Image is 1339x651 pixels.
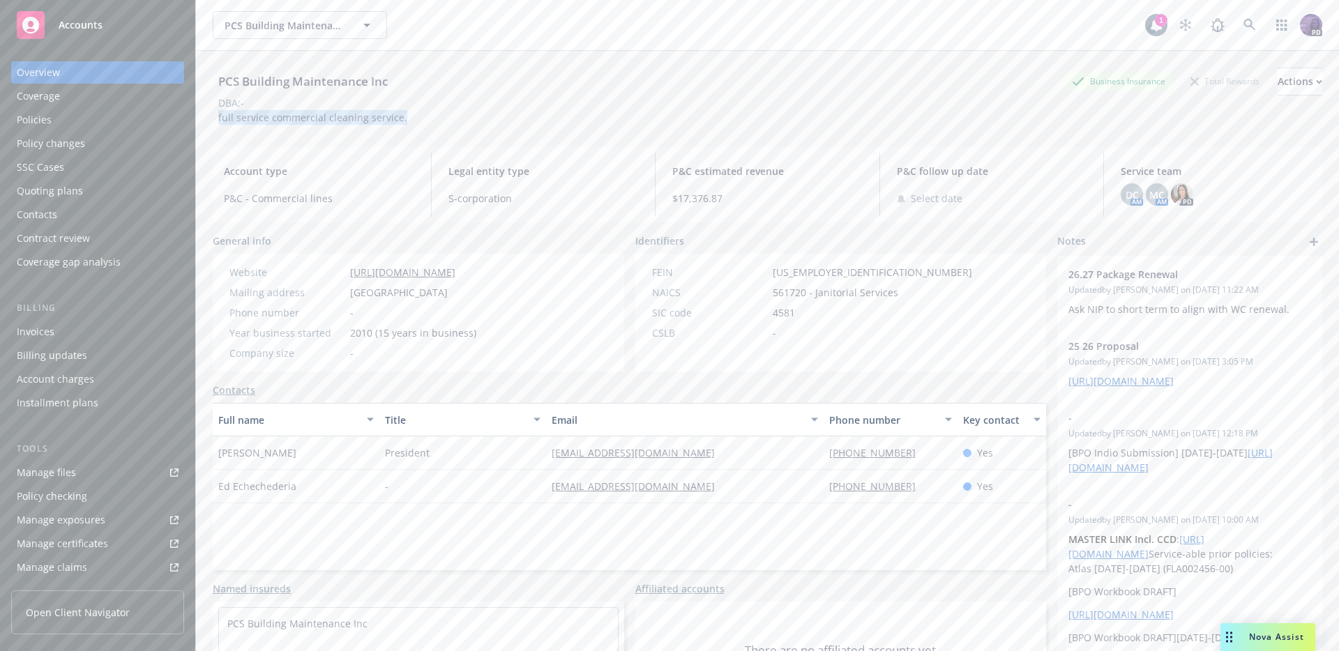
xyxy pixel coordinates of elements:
[11,344,184,367] a: Billing updates
[1155,14,1167,26] div: 1
[652,305,767,320] div: SIC code
[552,480,726,493] a: [EMAIL_ADDRESS][DOMAIN_NAME]
[11,368,184,390] a: Account charges
[552,446,726,459] a: [EMAIL_ADDRESS][DOMAIN_NAME]
[213,581,291,596] a: Named insureds
[1068,630,1311,645] p: [BPO Workbook DRAFT][DATE]-[DATE]
[824,403,957,436] button: Phone number
[229,285,345,300] div: Mailing address
[350,305,354,320] span: -
[1220,623,1238,651] div: Drag to move
[1068,427,1311,440] span: Updated by [PERSON_NAME] on [DATE] 12:18 PM
[1249,631,1304,643] span: Nova Assist
[1204,11,1232,39] a: Report a Bug
[11,227,184,250] a: Contract review
[448,164,639,178] span: Legal entity type
[350,266,455,279] a: [URL][DOMAIN_NAME]
[773,285,898,300] span: 561720 - Janitorial Services
[11,509,184,531] a: Manage exposures
[17,251,121,273] div: Coverage gap analysis
[773,265,972,279] span: [US_EMPLOYER_IDENTIFICATION_NUMBER]
[11,251,184,273] a: Coverage gap analysis
[229,325,345,340] div: Year business started
[977,445,993,460] span: Yes
[11,392,184,414] a: Installment plans
[958,403,1046,436] button: Key contact
[17,156,64,178] div: SSC Cases
[17,368,94,390] div: Account charges
[11,485,184,507] a: Policy checking
[977,479,993,493] span: Yes
[652,285,767,300] div: NAICS
[350,285,448,300] span: [GEOGRAPHIC_DATA]
[11,301,184,315] div: Billing
[1306,233,1322,250] a: add
[11,61,184,84] a: Overview
[1149,187,1165,202] span: MC
[224,164,414,178] span: Account type
[1278,68,1322,95] button: Actions
[11,556,184,579] a: Manage claims
[11,109,184,131] a: Policies
[17,392,98,414] div: Installment plans
[229,346,345,360] div: Company size
[1068,584,1311,599] p: [BPO Workbook DRAFT]
[963,413,1025,427] div: Key contact
[11,442,184,456] div: Tools
[635,581,725,596] a: Affiliated accounts
[1171,183,1193,206] img: photo
[1057,256,1322,328] div: 26.27 Package RenewalUpdatedby [PERSON_NAME] on [DATE] 11:22 AMAsk NIP to short term to align wit...
[17,556,87,579] div: Manage claims
[213,11,387,39] button: PCS Building Maintenance Inc
[213,403,379,436] button: Full name
[218,479,296,493] span: Ed Echechederia
[652,265,767,279] div: FEIN
[448,191,639,206] span: S-corporation
[1068,411,1275,425] span: -
[773,305,795,320] span: 4581
[227,617,368,630] a: PCS Building Maintenance Inc
[11,204,184,226] a: Contacts
[1065,72,1172,90] div: Business Insurance
[385,413,525,427] div: Title
[911,191,962,206] span: Select date
[1057,233,1086,250] span: Notes
[635,233,684,248] span: Identifiers
[1068,267,1275,282] span: 26.27 Package Renewal
[1183,72,1266,90] div: Total Rewards
[11,461,184,484] a: Manage files
[1068,533,1177,546] strong: MASTER LINK Incl. CCD
[213,383,255,397] a: Contacts
[1068,284,1311,296] span: Updated by [PERSON_NAME] on [DATE] 11:22 AM
[11,321,184,343] a: Invoices
[26,605,130,620] span: Open Client Navigator
[1236,11,1264,39] a: Search
[1220,623,1315,651] button: Nova Assist
[213,233,271,248] span: General info
[1278,68,1322,95] div: Actions
[218,95,244,110] div: DBA: -
[1068,302,1289,316] span: Ask NIP to short term to align with WC renewal.
[1057,399,1322,486] div: -Updatedby [PERSON_NAME] on [DATE] 12:18 PM[BPO Indio Submission] [DATE]-[DATE][URL][DOMAIN_NAME]
[11,533,184,555] a: Manage certificates
[11,156,184,178] a: SSC Cases
[350,346,354,360] span: -
[1126,187,1139,202] span: DC
[17,461,76,484] div: Manage files
[229,305,345,320] div: Phone number
[1068,339,1275,353] span: 25 26 Proposal
[773,325,776,340] span: -
[17,509,105,531] div: Manage exposures
[1268,11,1296,39] a: Switch app
[1172,11,1200,39] a: Stop snowing
[1068,497,1275,512] span: -
[218,445,296,460] span: [PERSON_NAME]
[350,325,476,340] span: 2010 (15 years in business)
[11,180,184,202] a: Quoting plans
[218,111,407,124] span: full service commercial cleaning service.
[385,445,430,460] span: President
[17,61,60,84] div: Overview
[11,132,184,155] a: Policy changes
[1300,14,1322,36] img: photo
